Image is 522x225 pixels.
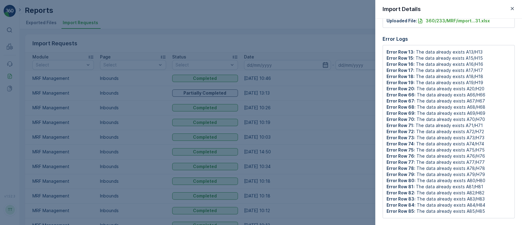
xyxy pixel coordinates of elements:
p: Error Row 82: [387,190,415,196]
p: Error Row 80: [387,178,416,184]
p: The data already exists A70/H70 [416,116,485,122]
p: The data already exists A72/H72 [416,129,484,135]
p: The data already exists A20/H20 [416,86,484,92]
p: The data already exists A18/H18 [416,73,483,80]
p: The data already exists A16/H16 [416,61,483,67]
p: 360/233/MRF/import...31.xlsx [426,18,490,24]
p: The data already exists A19/H19 [416,80,483,86]
p: Error Row 15: [387,55,414,61]
p: Error Row 76: [387,153,415,159]
p: Error Row 71: [387,122,414,129]
p: Error Row 77: [387,159,415,165]
p: The data already exists A78/H78 [416,165,485,171]
p: The data already exists A66/H66 [417,92,485,98]
p: The data already exists A83/H83 [417,196,485,202]
p: Error Row 81: [387,184,415,190]
p: The data already exists A15/H15 [416,55,483,61]
p: The data already exists A79/H79 [416,171,485,178]
p: Error Row 73: [387,135,415,141]
p: The data already exists A67/H67 [416,98,485,104]
p: Error Row 78: [387,165,415,171]
p: Error Row 20: [387,86,415,92]
p: Error Row 72: [387,129,415,135]
p: Error Row 13: [387,49,415,55]
p: Import Details [383,5,421,13]
p: The data already exists A68/H68 [417,104,485,110]
p: The data already exists A71/H71 [416,122,483,129]
p: The data already exists A76/H76 [416,153,485,159]
p: Error Row 69: [387,110,416,116]
p: Error Row 19: [387,80,415,86]
p: Error Row 16: [387,61,415,67]
p: The data already exists A13/H13 [416,49,483,55]
p: The data already exists A69/H69 [417,110,485,116]
p: Error Row 84: [387,202,416,208]
p: The data already exists A81/H81 [416,184,483,190]
a: 360/233/MRF/import...31.xlsx [417,18,490,24]
p: Error Row 68: [387,104,416,110]
p: Error Row 17: [387,67,414,73]
p: Error Row 75: [387,147,415,153]
p: The data already exists A77/H77 [416,159,485,165]
p: Error Row 79: [387,171,415,178]
p: Error Row 74: [387,141,415,147]
p: The data already exists A74/H74 [416,141,484,147]
p: The data already exists A80/H80 [417,178,485,184]
p: Error Row 66: [387,92,416,98]
p: Error Row 18: [387,73,415,80]
p: Error Row 67: [387,98,415,104]
p: Error Row 83: [387,196,416,202]
p: The data already exists A82/H82 [416,190,484,196]
p: Error Row 70: [387,116,415,122]
p: Error Row 85: [387,208,415,214]
p: The data already exists A85/H85 [416,208,485,214]
p: The data already exists A73/H73 [416,135,484,141]
p: The data already exists A17/H17 [416,67,483,73]
p: The data already exists A84/H84 [417,202,485,208]
p: The data already exists A75/H75 [416,147,485,153]
p: Error Logs [383,35,515,43]
p: Uploaded File: [387,18,417,24]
